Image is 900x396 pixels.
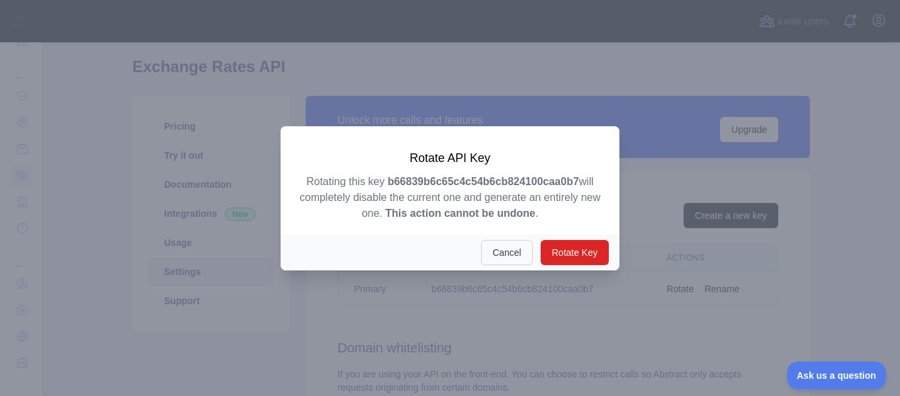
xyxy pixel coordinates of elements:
[385,208,535,219] strong: This action cannot be undone
[296,174,604,221] p: Rotating this key will completely disable the current one and generate an entirely new one. .
[296,150,604,166] h3: Rotate API Key
[481,240,533,265] button: Cancel
[541,240,609,265] button: Rotate Key
[787,362,887,389] iframe: Toggle Customer Support
[388,176,579,187] strong: b66839b6c65c4c54b6cb824100caa0b7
